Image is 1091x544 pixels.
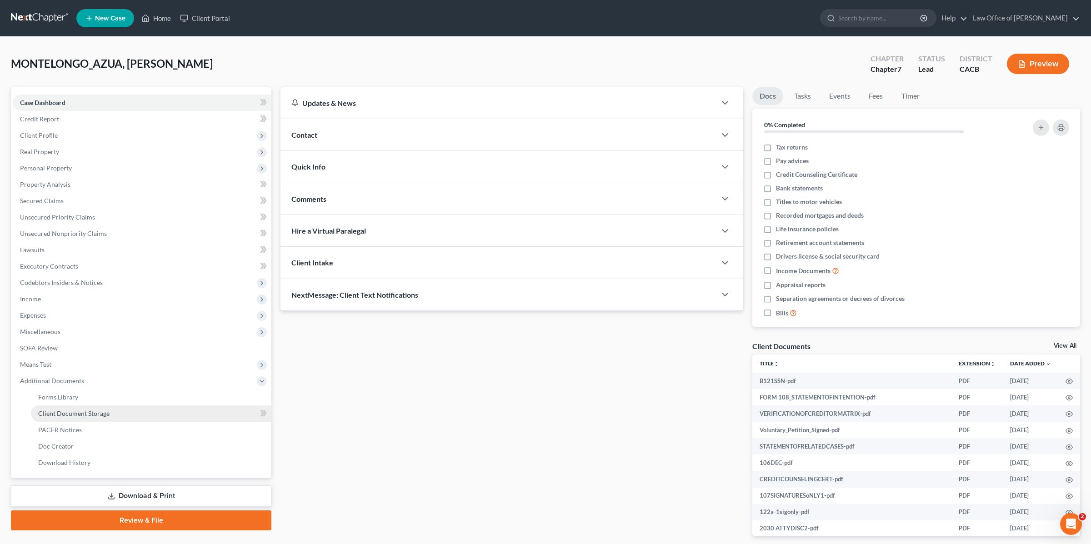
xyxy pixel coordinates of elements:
[13,242,271,258] a: Lawsuits
[1003,454,1058,471] td: [DATE]
[776,197,842,206] span: Titles to motor vehicles
[291,98,705,108] div: Updates & News
[1003,504,1058,520] td: [DATE]
[1007,54,1069,74] button: Preview
[951,438,1003,454] td: PDF
[31,438,271,454] a: Doc Creator
[20,213,95,221] span: Unsecured Priority Claims
[31,422,271,438] a: PACER Notices
[951,520,1003,537] td: PDF
[20,131,58,139] span: Client Profile
[951,389,1003,405] td: PDF
[861,87,891,105] a: Fees
[752,87,783,105] a: Docs
[38,442,74,450] span: Doc Creator
[990,361,996,367] i: unfold_more
[752,471,951,487] td: CREDITCOUNSELINGCERT-pdf
[20,377,84,384] span: Additional Documents
[951,454,1003,471] td: PDF
[752,405,951,422] td: VERIFICATIONOFCREDITORMATRIX-pdf
[20,279,103,286] span: Codebtors Insiders & Notices
[1003,438,1058,454] td: [DATE]
[13,193,271,209] a: Secured Claims
[13,258,271,274] a: Executory Contracts
[774,361,779,367] i: unfold_more
[894,87,927,105] a: Timer
[918,54,945,64] div: Status
[822,87,858,105] a: Events
[764,121,805,129] strong: 0% Completed
[1003,471,1058,487] td: [DATE]
[776,294,905,303] span: Separation agreements or decrees of divorces
[20,164,72,172] span: Personal Property
[31,389,271,405] a: Forms Library
[951,504,1003,520] td: PDF
[959,360,996,367] a: Extensionunfold_more
[20,328,60,335] span: Miscellaneous
[1003,405,1058,422] td: [DATE]
[20,311,46,319] span: Expenses
[291,258,333,267] span: Client Intake
[20,246,45,254] span: Lawsuits
[760,360,779,367] a: Titleunfold_more
[1003,389,1058,405] td: [DATE]
[752,373,951,389] td: B121SSN-pdf
[38,426,82,434] span: PACER Notices
[38,409,110,417] span: Client Document Storage
[20,148,59,155] span: Real Property
[20,99,65,106] span: Case Dashboard
[871,54,904,64] div: Chapter
[951,422,1003,438] td: PDF
[1054,343,1076,349] a: View All
[776,252,880,261] span: Drivers license & social security card
[291,130,317,139] span: Contact
[13,95,271,111] a: Case Dashboard
[776,211,864,220] span: Recorded mortgages and deeds
[1010,360,1051,367] a: Date Added expand_more
[20,344,58,352] span: SOFA Review
[31,454,271,471] a: Download History
[13,209,271,225] a: Unsecured Priority Claims
[291,290,418,299] span: NextMessage: Client Text Notifications
[752,454,951,471] td: 106DEC-pdf
[960,54,992,64] div: District
[897,65,901,73] span: 7
[20,262,78,270] span: Executory Contracts
[752,488,951,504] td: 107SIGNATURESoNLY1-pdf
[1003,488,1058,504] td: [DATE]
[752,504,951,520] td: 122a-1sigonly-pdf
[38,459,90,466] span: Download History
[918,64,945,75] div: Lead
[787,87,818,105] a: Tasks
[968,10,1080,26] a: Law Office of [PERSON_NAME]
[951,488,1003,504] td: PDF
[776,238,864,247] span: Retirement account statements
[20,197,64,205] span: Secured Claims
[11,510,271,530] a: Review & File
[752,341,811,351] div: Client Documents
[951,471,1003,487] td: PDF
[776,143,808,152] span: Tax returns
[175,10,235,26] a: Client Portal
[291,162,325,171] span: Quick Info
[13,340,271,356] a: SOFA Review
[95,15,125,22] span: New Case
[776,266,831,275] span: Income Documents
[776,225,839,234] span: Life insurance policies
[1060,513,1082,535] iframe: Intercom live chat
[1003,373,1058,389] td: [DATE]
[752,438,951,454] td: STATEMENTOFRELATEDCASES-pdf
[13,176,271,193] a: Property Analysis
[752,422,951,438] td: Voluntary_Petition_Signed-pdf
[20,295,41,303] span: Income
[776,280,826,289] span: Appraisal reports
[776,170,857,179] span: Credit Counseling Certificate
[13,225,271,242] a: Unsecured Nonpriority Claims
[20,180,70,188] span: Property Analysis
[13,111,271,127] a: Credit Report
[1046,361,1051,367] i: expand_more
[20,115,59,123] span: Credit Report
[752,520,951,537] td: 2030 ATTYDISC2-pdf
[871,64,904,75] div: Chapter
[960,64,992,75] div: CACB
